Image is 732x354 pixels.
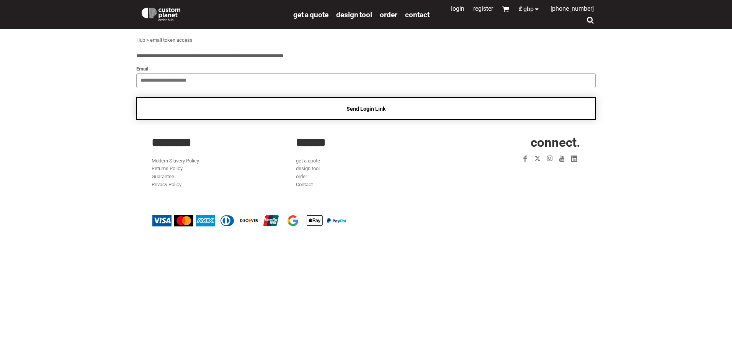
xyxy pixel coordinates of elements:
[296,158,320,164] a: get a quote
[551,5,594,12] span: [PHONE_NUMBER]
[346,106,386,112] span: Send Login Link
[441,136,580,149] h2: CONNECT.
[380,10,397,19] a: order
[261,215,281,226] img: China UnionPay
[146,36,149,44] div: >
[519,6,523,12] span: £
[196,215,215,226] img: American Express
[152,215,172,226] img: Visa
[336,10,372,19] a: design tool
[293,10,328,19] a: get a quote
[283,215,302,226] img: Google Pay
[240,215,259,226] img: Discover
[174,215,193,226] img: Mastercard
[473,5,493,12] a: Register
[136,37,145,43] a: Hub
[140,6,182,21] img: Custom Planet
[405,10,430,19] a: Contact
[296,174,307,179] a: order
[152,174,174,179] a: Guarantee
[152,158,199,164] a: Modern Slavery Policy
[296,166,320,171] a: design tool
[150,36,193,44] div: email token access
[136,2,289,25] a: Custom Planet
[218,215,237,226] img: Diners Club
[305,215,324,226] img: Apple Pay
[136,64,596,73] label: Email
[475,169,580,179] iframe: Customer reviews powered by Trustpilot
[296,182,313,187] a: Contact
[451,5,464,12] a: Login
[152,166,183,171] a: Returns Policy
[152,182,181,187] a: Privacy Policy
[523,6,534,12] span: GBP
[327,218,346,223] img: PayPal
